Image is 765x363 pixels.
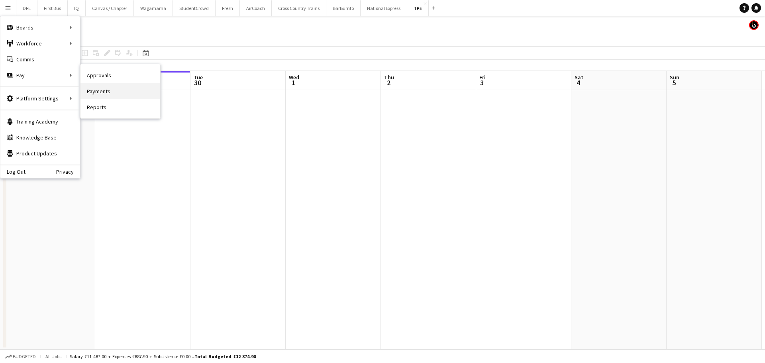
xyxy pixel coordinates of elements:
button: Fresh [216,0,240,16]
button: First Bus [37,0,68,16]
span: Sat [575,74,583,81]
span: Budgeted [13,354,36,359]
span: Tue [194,74,203,81]
button: AirCoach [240,0,272,16]
span: Thu [384,74,394,81]
button: Budgeted [4,352,37,361]
span: 5 [669,78,679,87]
button: Canvas / Chapter [86,0,134,16]
a: Comms [0,51,80,67]
app-user-avatar: Tim Bodenham [749,20,759,30]
span: Sun [670,74,679,81]
span: 2 [383,78,394,87]
div: Salary £11 487.00 + Expenses £887.90 + Subsistence £0.00 = [70,353,256,359]
button: Cross Country Trains [272,0,326,16]
button: IQ [68,0,86,16]
a: Reports [80,99,160,115]
span: 3 [478,78,486,87]
a: Privacy [56,169,80,175]
span: 4 [573,78,583,87]
span: Wed [289,74,299,81]
span: 1 [288,78,299,87]
span: Fri [479,74,486,81]
a: Payments [80,83,160,99]
div: Pay [0,67,80,83]
a: Approvals [80,67,160,83]
span: 30 [192,78,203,87]
a: Knowledge Base [0,130,80,145]
button: BarBurrito [326,0,361,16]
div: Platform Settings [0,90,80,106]
a: Training Academy [0,114,80,130]
span: All jobs [44,353,63,359]
button: National Express [361,0,407,16]
button: StudentCrowd [173,0,216,16]
button: DFE [16,0,37,16]
button: TPE [407,0,429,16]
div: Boards [0,20,80,35]
a: Product Updates [0,145,80,161]
button: Wagamama [134,0,173,16]
a: Log Out [0,169,25,175]
div: Workforce [0,35,80,51]
span: Total Budgeted £12 374.90 [194,353,256,359]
